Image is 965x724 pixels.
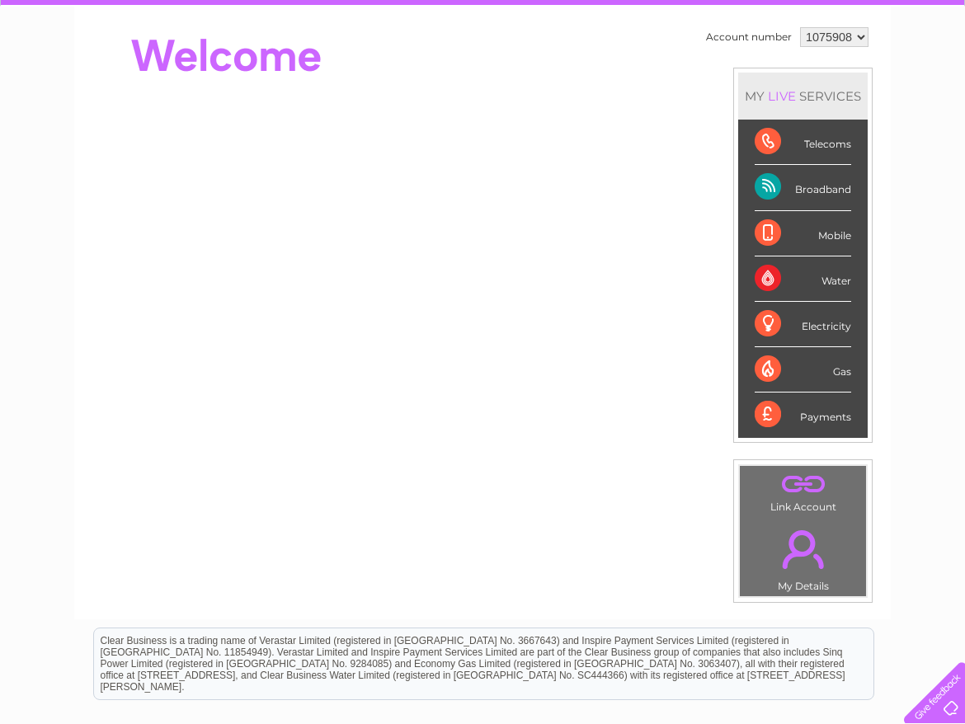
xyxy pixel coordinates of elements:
[755,347,851,393] div: Gas
[94,9,873,80] div: Clear Business is a trading name of Verastar Limited (registered in [GEOGRAPHIC_DATA] No. 3667643...
[755,165,851,210] div: Broadband
[739,516,867,597] td: My Details
[675,70,706,82] a: Water
[744,520,862,578] a: .
[762,70,812,82] a: Telecoms
[744,470,862,499] a: .
[739,465,867,517] td: Link Account
[765,88,799,104] div: LIVE
[855,70,896,82] a: Contact
[654,8,768,29] a: 0333 014 3131
[821,70,845,82] a: Blog
[34,43,118,93] img: logo.png
[755,256,851,302] div: Water
[755,302,851,347] div: Electricity
[911,70,949,82] a: Log out
[716,70,752,82] a: Energy
[738,73,868,120] div: MY SERVICES
[755,120,851,165] div: Telecoms
[755,211,851,256] div: Mobile
[702,23,796,51] td: Account number
[755,393,851,437] div: Payments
